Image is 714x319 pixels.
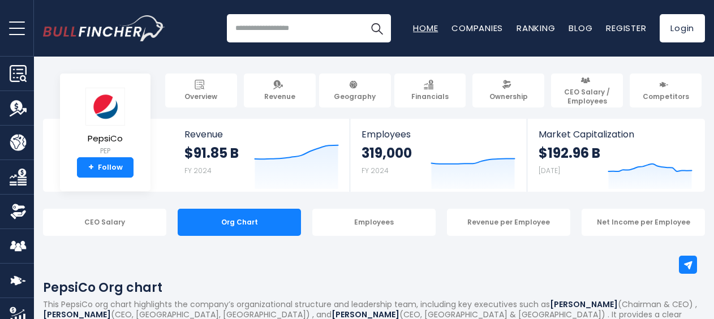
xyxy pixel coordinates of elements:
[550,299,618,310] b: [PERSON_NAME]
[539,129,693,140] span: Market Capitalization
[165,74,237,107] a: Overview
[43,15,165,41] a: Go to homepage
[606,22,646,34] a: Register
[312,209,436,236] div: Employees
[411,92,449,101] span: Financials
[10,203,27,220] img: Ownership
[630,74,702,107] a: Competitors
[527,119,704,192] a: Market Capitalization $192.96 B [DATE]
[539,144,600,162] strong: $192.96 B
[362,166,389,175] small: FY 2024
[178,209,301,236] div: Org Chart
[660,14,705,42] a: Login
[85,134,125,144] span: PepsiCo
[413,22,438,34] a: Home
[43,15,165,41] img: Bullfincher logo
[394,74,466,107] a: Financials
[85,146,125,156] small: PEP
[264,92,295,101] span: Revenue
[334,92,376,101] span: Geography
[556,88,618,105] span: CEO Salary / Employees
[362,144,412,162] strong: 319,000
[539,166,560,175] small: [DATE]
[362,129,515,140] span: Employees
[517,22,555,34] a: Ranking
[489,92,528,101] span: Ownership
[184,129,339,140] span: Revenue
[77,157,134,178] a: +Follow
[350,119,526,192] a: Employees 319,000 FY 2024
[643,92,689,101] span: Competitors
[582,209,705,236] div: Net Income per Employee
[85,87,126,158] a: PepsiCo PEP
[472,74,544,107] a: Ownership
[43,278,705,297] h1: PepsiCo Org chart
[184,144,239,162] strong: $91.85 B
[88,162,94,173] strong: +
[551,74,623,107] a: CEO Salary / Employees
[184,92,217,101] span: Overview
[451,22,503,34] a: Companies
[363,14,391,42] button: Search
[184,166,212,175] small: FY 2024
[173,119,350,192] a: Revenue $91.85 B FY 2024
[43,209,166,236] div: CEO Salary
[319,74,391,107] a: Geography
[447,209,570,236] div: Revenue per Employee
[244,74,316,107] a: Revenue
[569,22,592,34] a: Blog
